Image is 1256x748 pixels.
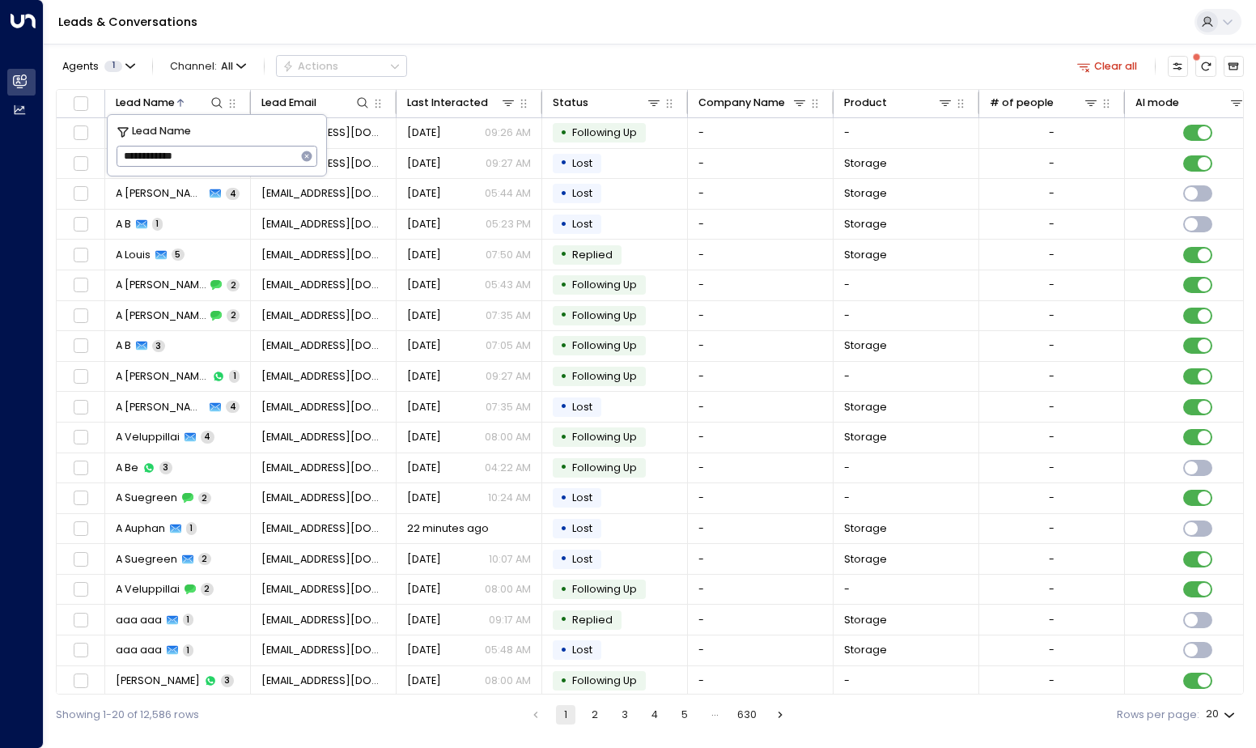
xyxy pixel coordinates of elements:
[407,461,441,475] span: Jul 16, 2025
[560,546,567,572] div: •
[553,94,588,112] div: Status
[560,151,567,176] div: •
[834,453,979,483] td: -
[556,705,575,725] button: page 1
[688,544,834,574] td: -
[172,249,185,261] span: 5
[71,520,90,538] span: Toggle select row
[572,400,592,414] span: Lost
[560,242,567,267] div: •
[560,607,567,632] div: •
[407,156,441,171] span: Jul 26, 2025
[688,423,834,453] td: -
[152,340,165,352] span: 3
[560,486,567,511] div: •
[688,392,834,422] td: -
[990,94,1100,112] div: # of people
[560,364,567,389] div: •
[227,309,240,321] span: 2
[1049,552,1054,567] div: -
[1049,308,1054,323] div: -
[1049,186,1054,201] div: -
[844,94,887,112] div: Product
[407,674,441,688] span: Jul 05, 2025
[116,582,180,597] span: A Veluppillai
[485,186,531,201] p: 05:44 AM
[1049,430,1054,444] div: -
[71,124,90,142] span: Toggle select row
[116,400,206,414] span: A Hassett
[261,186,386,201] span: aphumphreys@hotmail.co.uk
[407,582,441,597] span: Sep 13, 2025
[688,270,834,300] td: -
[62,62,99,72] span: Agents
[560,394,567,419] div: •
[572,278,637,291] span: Following Up
[844,338,887,353] span: Storage
[485,125,531,140] p: 09:26 AM
[572,674,637,687] span: Following Up
[261,338,386,353] span: Samaina2004@hotmail.com
[116,94,175,112] div: Lead Name
[688,635,834,665] td: -
[645,705,664,725] button: Go to page 4
[261,613,386,627] span: aaa@aa.com
[261,491,386,505] span: angelasuegreen@hotmail.com
[688,514,834,544] td: -
[261,521,386,536] span: amauphan@gmail.com
[1049,369,1054,384] div: -
[116,674,200,688] span: Aaa Naa
[116,613,162,627] span: aaa aaa
[834,362,979,392] td: -
[844,521,887,536] span: Storage
[560,212,567,237] div: •
[1049,217,1054,232] div: -
[116,278,206,292] span: A Humphreys
[572,125,637,139] span: Following Up
[261,674,386,688] span: mrsadnanbarq@gmail.com
[572,248,613,261] span: Replied
[489,613,531,627] p: 09:17 AM
[560,121,567,146] div: •
[844,613,887,627] span: Storage
[572,156,592,170] span: Lost
[261,643,386,657] span: andrewsmith@gmail.com
[71,215,90,234] span: Toggle select row
[1049,521,1054,536] div: -
[116,461,138,475] span: A Be
[227,279,240,291] span: 2
[407,217,441,232] span: Jul 07, 2025
[261,248,386,262] span: louis467@hotmail.com
[844,552,887,567] span: Storage
[71,155,90,173] span: Toggle select row
[688,118,834,148] td: -
[688,453,834,483] td: -
[486,217,531,232] p: 05:23 PM
[486,248,531,262] p: 07:50 AM
[276,55,407,77] div: Button group with a nested menu
[221,61,233,72] span: All
[572,186,592,200] span: Lost
[71,459,90,478] span: Toggle select row
[71,337,90,355] span: Toggle select row
[226,401,240,413] span: 4
[572,430,637,444] span: Following Up
[572,461,637,474] span: Following Up
[485,430,531,444] p: 08:00 AM
[688,483,834,513] td: -
[489,552,531,567] p: 10:07 AM
[560,273,567,298] div: •
[407,94,488,112] div: Last Interacted
[1049,248,1054,262] div: -
[407,125,441,140] span: Jul 21, 2025
[844,156,887,171] span: Storage
[572,491,592,504] span: Lost
[488,491,531,505] p: 10:24 AM
[116,369,209,384] span: A Webster
[560,638,567,663] div: •
[201,583,214,595] span: 2
[1071,56,1144,76] button: Clear all
[834,666,979,696] td: -
[132,123,191,139] span: Lead Name
[261,278,386,292] span: aphumphreys@hotmail.co.uk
